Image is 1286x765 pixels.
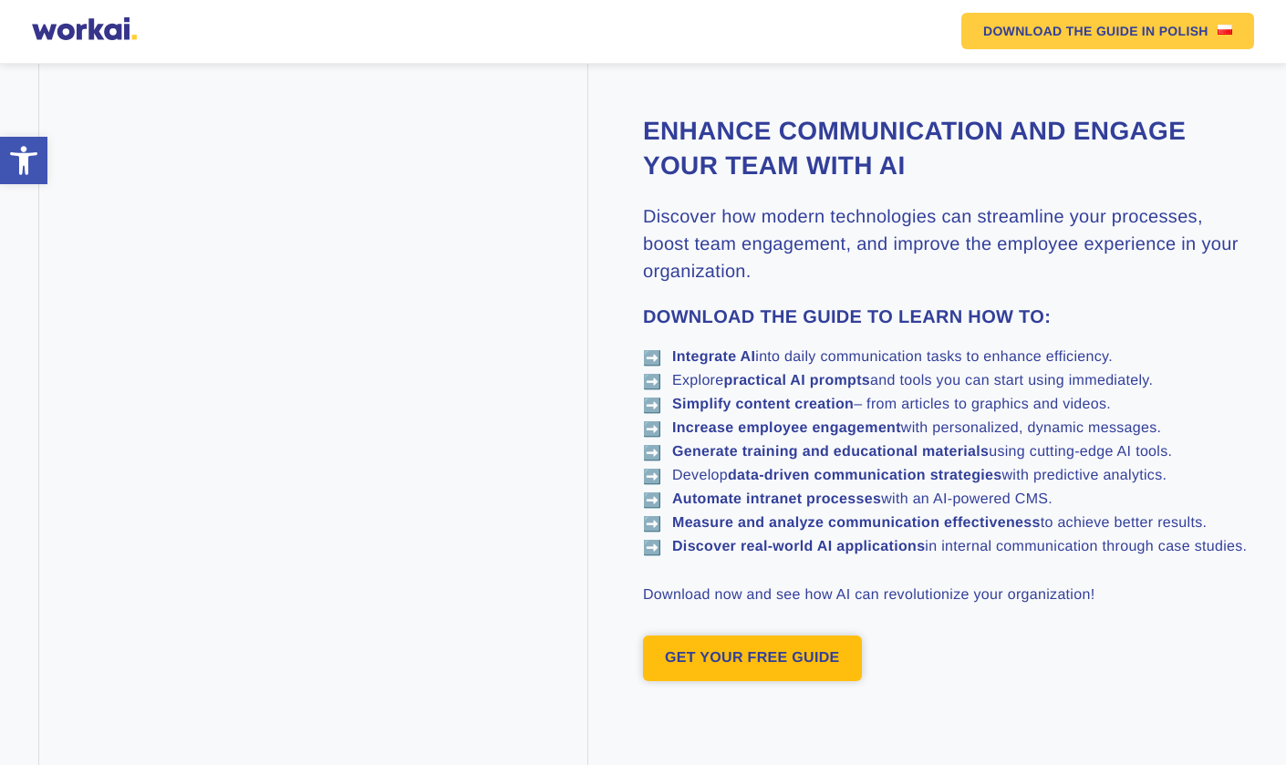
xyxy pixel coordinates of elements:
[643,444,1248,460] li: using cutting-edge AI tools.
[672,515,1041,531] strong: Measure and analyze communication effectiveness
[672,397,854,412] strong: Simplify content creation
[643,203,1248,285] h3: Discover how modern technologies can streamline your processes, boost team engagement, and improv...
[672,539,925,554] strong: Discover real-world AI applications
[672,349,755,365] strong: Integrate AI
[643,515,661,533] span: ➡️
[643,349,661,367] span: ➡️
[643,444,661,462] span: ➡️
[643,373,661,391] span: ➡️
[643,397,1248,413] li: – from articles to graphics and videos.
[643,515,1248,532] li: to achieve better results.
[643,539,1248,555] li: in internal communication through case studies.
[23,409,128,428] p: email messages
[643,539,661,557] span: ➡️
[643,420,661,439] span: ➡️
[672,491,881,507] strong: Automate intranet processes
[728,468,1001,483] strong: data-driven communication strategies
[643,307,1051,327] strong: DOWNLOAD THE GUIDE TO LEARN HOW TO:
[643,584,1248,606] p: Download now and see how AI can revolutionize your organization!
[643,636,862,681] a: GET YOUR FREE GUIDE
[672,444,989,460] strong: Generate training and educational materials
[983,25,1138,37] em: DOWNLOAD THE GUIDE
[724,373,871,388] strong: practical AI prompts
[643,114,1248,183] h2: Enhance communication and engage your team with AI
[643,491,1248,508] li: with an AI-powered CMS.
[5,208,438,241] label: Please enter a different email address. This form does not accept addresses from [DOMAIN_NAME].
[643,420,1248,437] li: with personalized, dynamic messages.
[643,397,661,415] span: ➡️
[643,491,661,510] span: ➡️
[643,373,1248,389] li: Explore and tools you can start using immediately.
[643,349,1248,366] li: into daily communication tasks to enhance efficiency.
[643,468,661,486] span: ➡️
[5,413,16,425] input: email messages*
[672,420,901,436] strong: Increase employee engagement
[961,13,1254,49] a: DOWNLOAD THE GUIDEIN POLISHUS flag
[179,294,264,312] a: Terms of Use
[288,294,374,312] a: Privacy Policy
[1218,25,1232,35] img: US flag
[643,468,1248,484] li: Develop with predictive analytics.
